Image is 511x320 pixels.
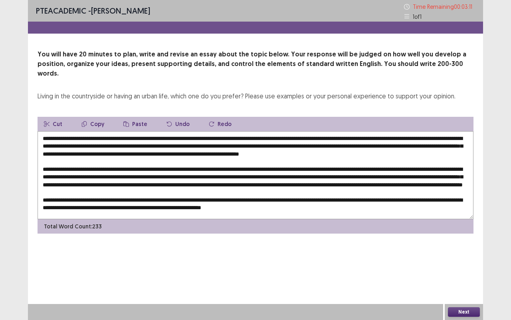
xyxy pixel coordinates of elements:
[448,307,480,317] button: Next
[413,12,422,21] p: 1 of 1
[117,117,154,131] button: Paste
[413,2,475,11] p: Time Remaining 00 : 03 : 11
[36,6,86,16] span: PTE academic
[38,50,473,78] p: You will have 20 minutes to plan, write and revise an essay about the topic below. Your response ...
[160,117,196,131] button: Undo
[36,5,150,17] p: - [PERSON_NAME]
[38,91,456,101] div: Living in the countryside or having an urban life, which one do you prefer? Please use examples o...
[38,117,69,131] button: Cut
[75,117,111,131] button: Copy
[202,117,238,131] button: Redo
[44,222,102,231] p: Total Word Count: 233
